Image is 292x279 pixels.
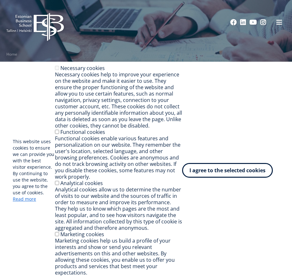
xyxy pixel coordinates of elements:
[13,138,54,196] font: This website uses cookies to ensure we can provide you with the best visitor experience. By conti...
[182,163,273,178] button: I agree to the selected cookies
[189,167,265,174] font: I agree to the selected cookies
[60,180,103,187] font: Analytical cookies
[13,196,36,202] a: Read more
[60,128,105,136] font: Functional cookies
[6,57,90,83] font: From EBS
[60,65,105,72] font: Necessary cookies
[55,237,175,276] font: Marketing cookies help us build a profile of your interests and show or send you relevant adverti...
[60,231,104,238] font: Marketing cookies
[6,51,17,58] a: Home
[55,135,181,180] font: Functional cookies enable various features and personalization on our website. They remember the ...
[55,186,182,231] font: Analytical cookies allow us to determine the number of visits to our website and the sources of t...
[55,71,182,129] font: Necessary cookies help to improve your experience on the website and make it easier to use. They ...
